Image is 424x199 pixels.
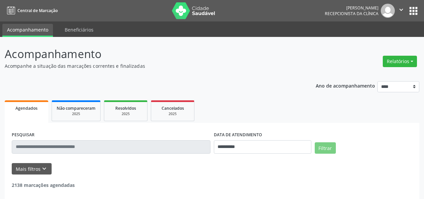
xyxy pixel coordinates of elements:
a: Acompanhamento [2,24,53,37]
button: Filtrar [315,142,336,154]
a: Beneficiários [60,24,98,36]
label: DATA DE ATENDIMENTO [214,130,262,140]
span: Não compareceram [57,105,96,111]
p: Acompanhamento [5,46,295,62]
button: Relatórios [383,56,417,67]
img: img [381,4,395,18]
p: Acompanhe a situação das marcações correntes e finalizadas [5,62,295,69]
span: Agendados [15,105,38,111]
button: Mais filtroskeyboard_arrow_down [12,163,52,175]
p: Ano de acompanhamento [316,81,375,90]
div: [PERSON_NAME] [325,5,378,11]
button: apps [408,5,419,17]
div: 2025 [109,111,142,116]
button:  [395,4,408,18]
span: Cancelados [162,105,184,111]
span: Central de Marcação [17,8,58,13]
a: Central de Marcação [5,5,58,16]
strong: 2138 marcações agendadas [12,182,75,188]
span: Resolvidos [115,105,136,111]
div: 2025 [156,111,189,116]
span: Recepcionista da clínica [325,11,378,16]
i:  [398,6,405,13]
i: keyboard_arrow_down [41,165,48,172]
label: PESQUISAR [12,130,35,140]
div: 2025 [57,111,96,116]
